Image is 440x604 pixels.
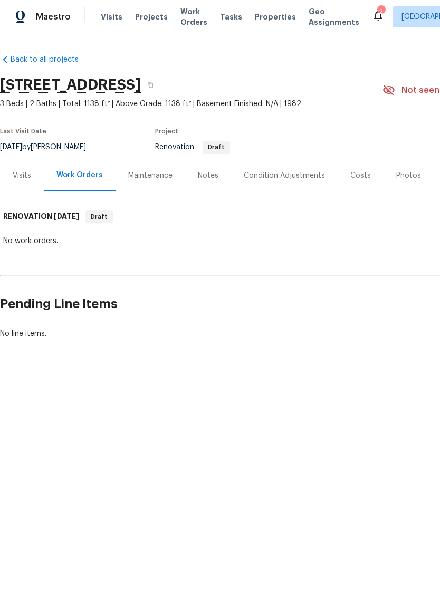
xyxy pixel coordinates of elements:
div: Photos [396,170,421,181]
span: Work Orders [180,6,207,27]
span: Draft [87,212,112,222]
div: Work Orders [56,170,103,180]
div: Maintenance [128,170,173,181]
span: Geo Assignments [309,6,359,27]
div: Notes [198,170,218,181]
div: Condition Adjustments [244,170,325,181]
span: Projects [135,12,168,22]
span: Maestro [36,12,71,22]
button: Copy Address [141,75,160,94]
div: Visits [13,170,31,181]
span: Renovation [155,143,230,151]
span: Properties [255,12,296,22]
span: Visits [101,12,122,22]
span: Draft [204,144,229,150]
div: 2 [377,6,385,17]
div: Costs [350,170,371,181]
span: Project [155,128,178,135]
h6: RENOVATION [3,210,79,223]
span: [DATE] [54,213,79,220]
span: Tasks [220,13,242,21]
